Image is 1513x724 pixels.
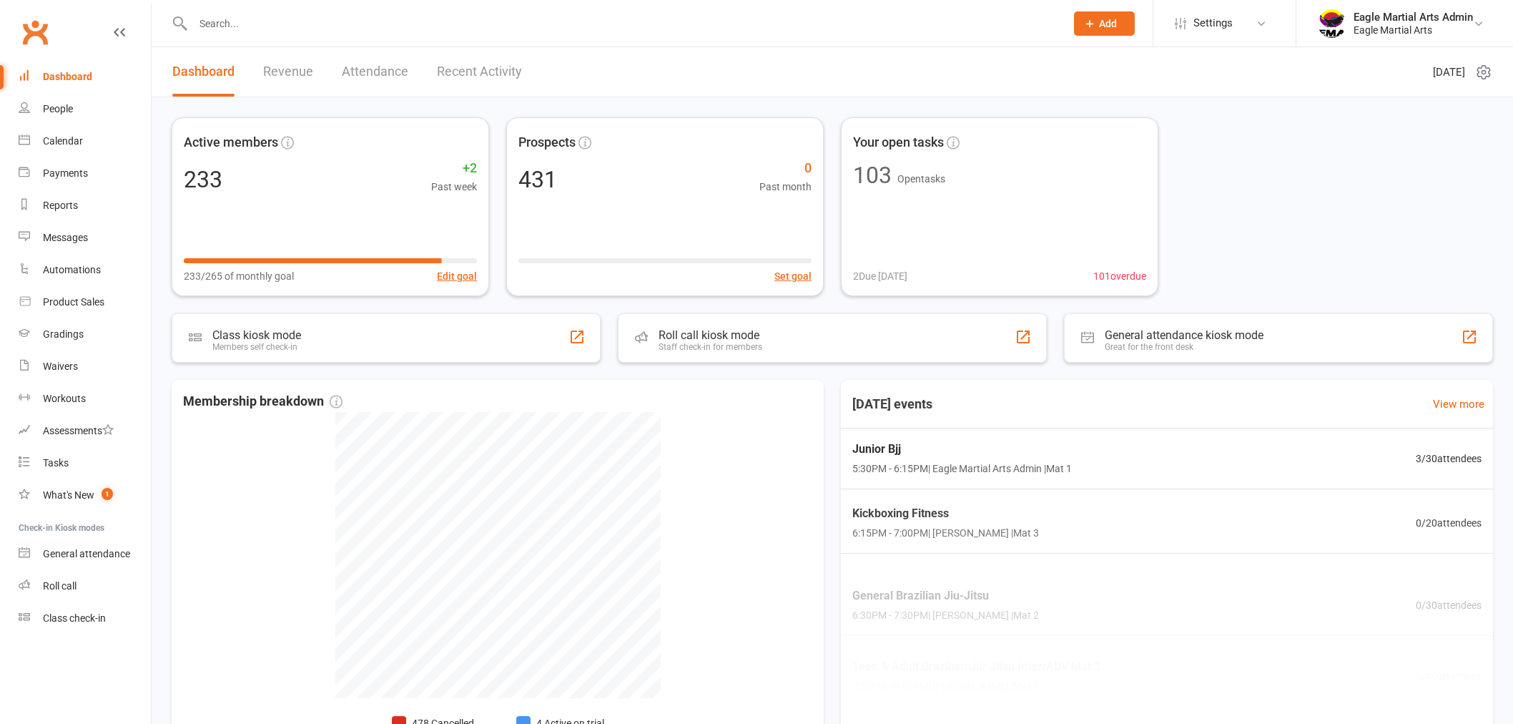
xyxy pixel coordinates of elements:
span: 7:30PM - 9:00PM | [PERSON_NAME] | Mat 2 [852,678,1100,694]
a: Revenue [263,47,313,97]
div: Class check-in [43,612,106,624]
a: Roll call [19,570,151,602]
span: 0 / 40 attendees [1416,667,1482,683]
span: Past week [431,179,477,195]
span: 6:15PM - 7:00PM | [PERSON_NAME] | Mat 3 [852,525,1039,541]
span: +2 [431,158,477,179]
span: Junior Bjj [852,440,1072,459]
a: Reports [19,190,151,222]
span: 2 Due [DATE] [853,268,907,284]
a: Class kiosk mode [19,602,151,635]
div: Product Sales [43,296,104,308]
div: Eagle Martial Arts Admin [1354,11,1473,24]
div: People [43,103,73,114]
span: Kickboxing Fitness [852,504,1039,523]
a: Clubworx [17,14,53,50]
img: thumb_image1738041739.png [1318,9,1346,38]
span: 0 / 30 attendees [1416,597,1482,612]
span: 5:30PM - 6:15PM | Eagle Martial Arts Admin | Mat 1 [852,461,1072,476]
a: Assessments [19,415,151,447]
div: Assessments [43,425,114,436]
div: Tasks [43,457,69,469]
button: Edit goal [437,268,477,284]
a: Messages [19,222,151,254]
span: Past month [759,179,812,195]
a: What's New1 [19,479,151,512]
div: Workouts [43,393,86,404]
div: Members self check-in [212,342,301,352]
div: Class kiosk mode [212,328,301,342]
span: Prospects [518,132,576,153]
div: 233 [184,168,222,191]
span: Active members [184,132,278,153]
span: 101 overdue [1093,268,1146,284]
span: 233/265 of monthly goal [184,268,294,284]
span: [DATE] [1433,64,1465,81]
div: Reports [43,200,78,211]
span: 6:30PM - 7:30PM | [PERSON_NAME] | Mat 2 [852,607,1039,623]
a: Calendar [19,125,151,157]
span: General Brazilian Jiu-Jitsu [852,587,1039,605]
a: Payments [19,157,151,190]
div: Automations [43,264,101,275]
span: Membership breakdown [183,391,342,412]
span: 3 / 30 attendees [1416,451,1482,466]
a: Tasks [19,447,151,479]
div: Calendar [43,135,83,147]
span: Add [1099,18,1117,29]
div: Waivers [43,361,78,372]
a: Recent Activity [437,47,522,97]
a: Waivers [19,351,151,383]
span: 1 [102,488,113,500]
span: Your open tasks [853,132,944,153]
div: 431 [518,168,557,191]
a: Dashboard [19,61,151,93]
div: Roll call [43,580,77,592]
a: Product Sales [19,286,151,318]
button: Add [1074,11,1135,36]
a: Gradings [19,318,151,351]
a: Attendance [342,47,408,97]
div: General attendance kiosk mode [1105,328,1263,342]
div: Dashboard [43,71,92,82]
div: Great for the front desk [1105,342,1263,352]
div: 103 [853,164,892,187]
a: People [19,93,151,125]
div: Eagle Martial Arts [1354,24,1473,36]
button: Set goal [774,268,812,284]
a: Workouts [19,383,151,415]
div: Gradings [43,328,84,340]
a: Dashboard [172,47,235,97]
div: Staff check-in for members [659,342,762,352]
span: Settings [1193,7,1233,39]
span: 0 [759,158,812,179]
div: What's New [43,489,94,501]
h3: [DATE] events [841,391,944,417]
div: Payments [43,167,88,179]
span: Teen & Adult Brazilian Jiu-Jitsu Inter/ADV Mat 2 [852,657,1100,676]
a: Automations [19,254,151,286]
div: General attendance [43,548,130,559]
input: Search... [189,14,1055,34]
span: Open tasks [897,173,945,185]
div: Roll call kiosk mode [659,328,762,342]
a: View more [1433,396,1484,413]
div: Messages [43,232,88,243]
a: General attendance kiosk mode [19,538,151,570]
span: 0 / 20 attendees [1416,515,1482,531]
